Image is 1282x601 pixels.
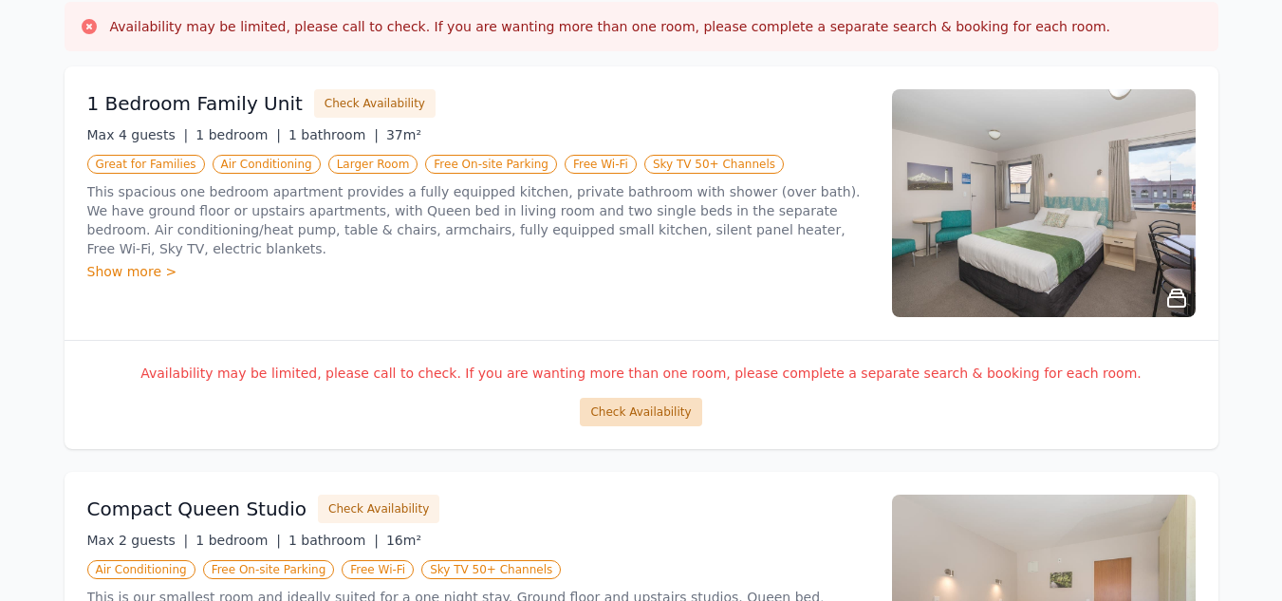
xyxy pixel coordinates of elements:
[421,560,561,579] span: Sky TV 50+ Channels
[288,127,379,142] span: 1 bathroom |
[87,182,869,258] p: This spacious one bedroom apartment provides a fully equipped kitchen, private bathroom with show...
[87,496,307,522] h3: Compact Queen Studio
[318,495,439,523] button: Check Availability
[213,155,321,174] span: Air Conditioning
[87,533,189,548] span: Max 2 guests |
[386,127,421,142] span: 37m²
[195,533,281,548] span: 1 bedroom |
[644,155,784,174] span: Sky TV 50+ Channels
[87,262,869,281] div: Show more >
[386,533,421,548] span: 16m²
[203,560,335,579] span: Free On-site Parking
[342,560,414,579] span: Free Wi-Fi
[110,17,1111,36] h3: Availability may be limited, please call to check. If you are wanting more than one room, please ...
[425,155,557,174] span: Free On-site Parking
[314,89,436,118] button: Check Availability
[565,155,637,174] span: Free Wi-Fi
[87,90,303,117] h3: 1 Bedroom Family Unit
[288,533,379,548] span: 1 bathroom |
[87,155,205,174] span: Great for Families
[328,155,418,174] span: Larger Room
[87,127,189,142] span: Max 4 guests |
[87,364,1196,383] p: Availability may be limited, please call to check. If you are wanting more than one room, please ...
[195,127,281,142] span: 1 bedroom |
[580,398,701,426] button: Check Availability
[87,560,195,579] span: Air Conditioning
